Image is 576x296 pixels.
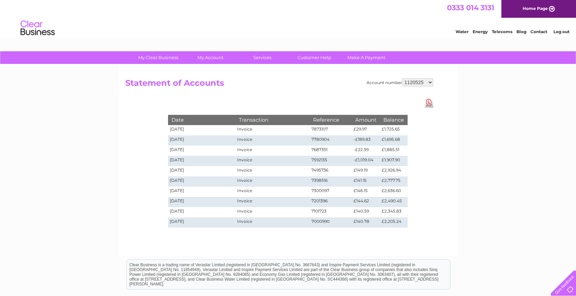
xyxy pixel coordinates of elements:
td: Invoice [235,197,309,207]
td: £2,205.24 [380,217,407,228]
h2: Statement of Accounts [125,78,433,91]
th: Balance [380,115,407,125]
img: logo.png [20,18,55,39]
td: 7873107 [310,125,352,135]
a: 0333 014 3131 [447,3,494,12]
td: Invoice [235,176,309,187]
a: Telecoms [492,29,512,34]
td: [DATE] [168,146,236,156]
td: Invoice [235,125,309,135]
th: Reference [310,115,352,125]
a: Energy [473,29,488,34]
td: £1,695.68 [380,135,407,146]
td: 7592135 [310,156,352,166]
th: Date [168,115,236,125]
td: Invoice [235,156,309,166]
td: £2,490.45 [380,197,407,207]
td: Invoice [235,207,309,217]
td: -£22.39 [352,146,380,156]
a: Log out [553,29,569,34]
td: £2,345.83 [380,207,407,217]
th: Transaction [235,115,309,125]
td: 7687351 [310,146,352,156]
td: 7101723 [310,207,352,217]
a: Contact [530,29,547,34]
td: £1,907.90 [380,156,407,166]
a: My Clear Business [130,51,187,64]
td: -£1,019.04 [352,156,380,166]
td: Invoice [235,135,309,146]
td: [DATE] [168,197,236,207]
td: Invoice [235,187,309,197]
td: [DATE] [168,156,236,166]
td: £149.19 [352,166,380,176]
a: Water [456,29,469,34]
td: £1,725.65 [380,125,407,135]
td: £140.78 [352,217,380,228]
a: Make A Payment [338,51,395,64]
td: 7000990 [310,217,352,228]
td: £2,636.60 [380,187,407,197]
td: [DATE] [168,187,236,197]
td: £146.15 [352,187,380,197]
td: 7201396 [310,197,352,207]
td: £2,777.75 [380,176,407,187]
th: Amount [352,115,380,125]
a: Blog [516,29,526,34]
a: My Account [182,51,239,64]
div: Account number [367,78,433,86]
td: [DATE] [168,166,236,176]
div: Clear Business is a trading name of Verastar Limited (registered in [GEOGRAPHIC_DATA] No. 3667643... [127,4,450,33]
td: £144.62 [352,197,380,207]
td: Invoice [235,217,309,228]
td: 7300097 [310,187,352,197]
td: 7495736 [310,166,352,176]
td: £2,926.94 [380,166,407,176]
td: £141.15 [352,176,380,187]
td: -£189.83 [352,135,380,146]
td: [DATE] [168,217,236,228]
td: Invoice [235,146,309,156]
td: [DATE] [168,176,236,187]
td: 7780904 [310,135,352,146]
td: [DATE] [168,135,236,146]
td: £29.97 [352,125,380,135]
td: £140.59 [352,207,380,217]
a: Download Pdf [425,98,433,108]
td: £1,885.51 [380,146,407,156]
td: [DATE] [168,207,236,217]
td: [DATE] [168,125,236,135]
a: Services [234,51,291,64]
a: Customer Help [286,51,343,64]
td: Invoice [235,166,309,176]
td: 7398516 [310,176,352,187]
